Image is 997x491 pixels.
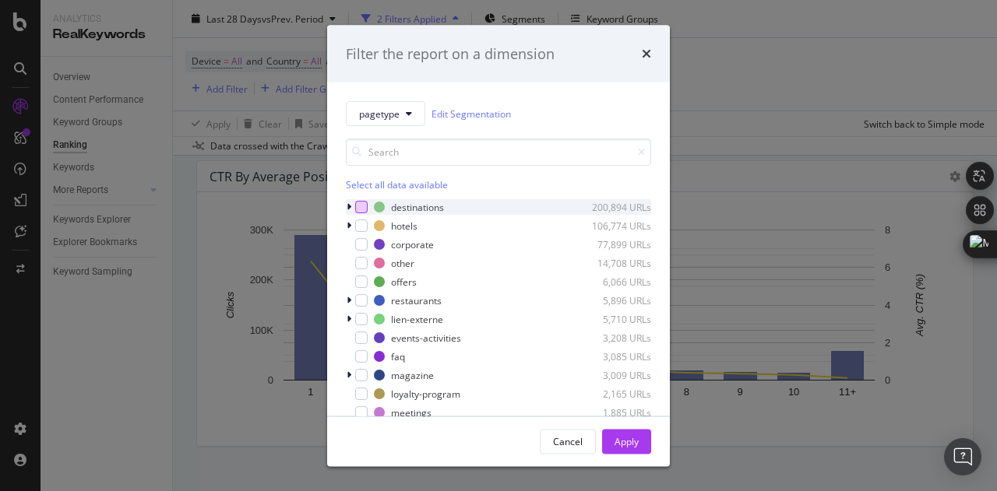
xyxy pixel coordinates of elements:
[391,368,434,381] div: magazine
[346,101,425,126] button: pagetype
[346,44,555,64] div: Filter the report on a dimension
[391,219,417,232] div: hotels
[391,200,444,213] div: destinations
[391,349,405,363] div: faq
[432,105,511,121] a: Edit Segmentation
[575,405,651,419] div: 1,885 URLs
[359,107,400,120] span: pagetype
[346,139,651,166] input: Search
[642,44,651,64] div: times
[575,275,651,288] div: 6,066 URLs
[602,429,651,454] button: Apply
[391,387,460,400] div: loyalty-program
[391,256,414,269] div: other
[575,219,651,232] div: 106,774 URLs
[575,256,651,269] div: 14,708 URLs
[575,237,651,251] div: 77,899 URLs
[575,368,651,381] div: 3,009 URLs
[575,200,651,213] div: 200,894 URLs
[575,349,651,363] div: 3,085 URLs
[575,293,651,307] div: 5,896 URLs
[391,293,442,307] div: restaurants
[615,434,639,447] div: Apply
[391,405,432,419] div: meetings
[553,434,583,447] div: Cancel
[540,429,596,454] button: Cancel
[575,331,651,344] div: 3,208 URLs
[391,312,443,325] div: lien-externe
[346,178,651,191] div: Select all data available
[575,312,651,325] div: 5,710 URLs
[327,25,670,466] div: modal
[944,438,981,475] div: Open Intercom Messenger
[391,275,417,288] div: offers
[391,331,461,344] div: events-activities
[391,237,434,251] div: corporate
[575,387,651,400] div: 2,165 URLs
